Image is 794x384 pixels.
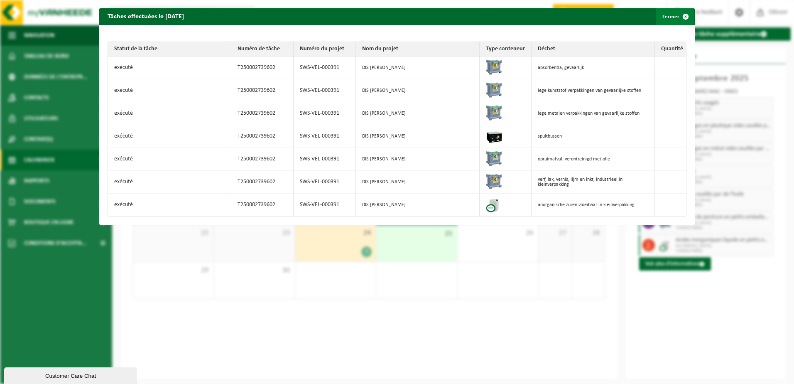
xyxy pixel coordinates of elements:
[294,171,356,194] td: SWS-VEL-000391
[294,148,356,171] td: SWS-VEL-000391
[294,57,356,79] td: SWS-VEL-000391
[356,79,479,102] td: DIS [PERSON_NAME]
[108,194,231,216] td: exécuté
[655,42,686,57] th: Quantité
[486,196,502,212] img: LP-LD-CU
[231,171,294,194] td: T250002739602
[108,125,231,148] td: exécuté
[486,81,502,98] img: PB-AP-0800-MET-02-01
[4,366,139,384] iframe: chat widget
[108,57,231,79] td: exécuté
[356,125,479,148] td: DIS [PERSON_NAME]
[294,102,356,125] td: SWS-VEL-000391
[480,42,532,57] th: Type conteneur
[486,127,502,144] img: PB-LB-0680-HPE-BK-11
[486,150,502,167] img: PB-AP-0800-MET-02-01
[294,194,356,216] td: SWS-VEL-000391
[356,194,479,216] td: DIS [PERSON_NAME]
[108,171,231,194] td: exécuté
[356,148,479,171] td: DIS [PERSON_NAME]
[108,42,231,57] th: Statut de la tâche
[108,148,231,171] td: exécuté
[231,42,294,57] th: Numéro de tâche
[532,102,655,125] td: lege metalen verpakkingen van gevaarlijke stoffen
[356,102,479,125] td: DIS [PERSON_NAME]
[656,8,694,25] button: Fermer
[294,125,356,148] td: SWS-VEL-000391
[231,148,294,171] td: T250002739602
[532,171,655,194] td: verf, lak, vernis, lijm en inkt, industrieel in kleinverpakking
[99,8,192,24] h2: Tâches effectuées le [DATE]
[532,194,655,216] td: anorganische zuren vloeibaar in kleinverpakking
[532,42,655,57] th: Déchet
[231,125,294,148] td: T250002739602
[231,102,294,125] td: T250002739602
[356,57,479,79] td: DIS [PERSON_NAME]
[486,104,502,121] img: PB-AP-0800-MET-02-01
[231,79,294,102] td: T250002739602
[231,57,294,79] td: T250002739602
[108,102,231,125] td: exécuté
[532,148,655,171] td: opruimafval, verontreinigd met olie
[294,79,356,102] td: SWS-VEL-000391
[356,171,479,194] td: DIS [PERSON_NAME]
[486,59,502,75] img: PB-AP-0800-MET-02-01
[356,42,479,57] th: Nom du projet
[294,42,356,57] th: Numéro du projet
[532,57,655,79] td: absorbentia, gevaarlijk
[532,79,655,102] td: lege kunststof verpakkingen van gevaarlijke stoffen
[486,173,502,190] img: PB-AP-0800-MET-02-01
[231,194,294,216] td: T250002739602
[532,125,655,148] td: spuitbussen
[108,79,231,102] td: exécuté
